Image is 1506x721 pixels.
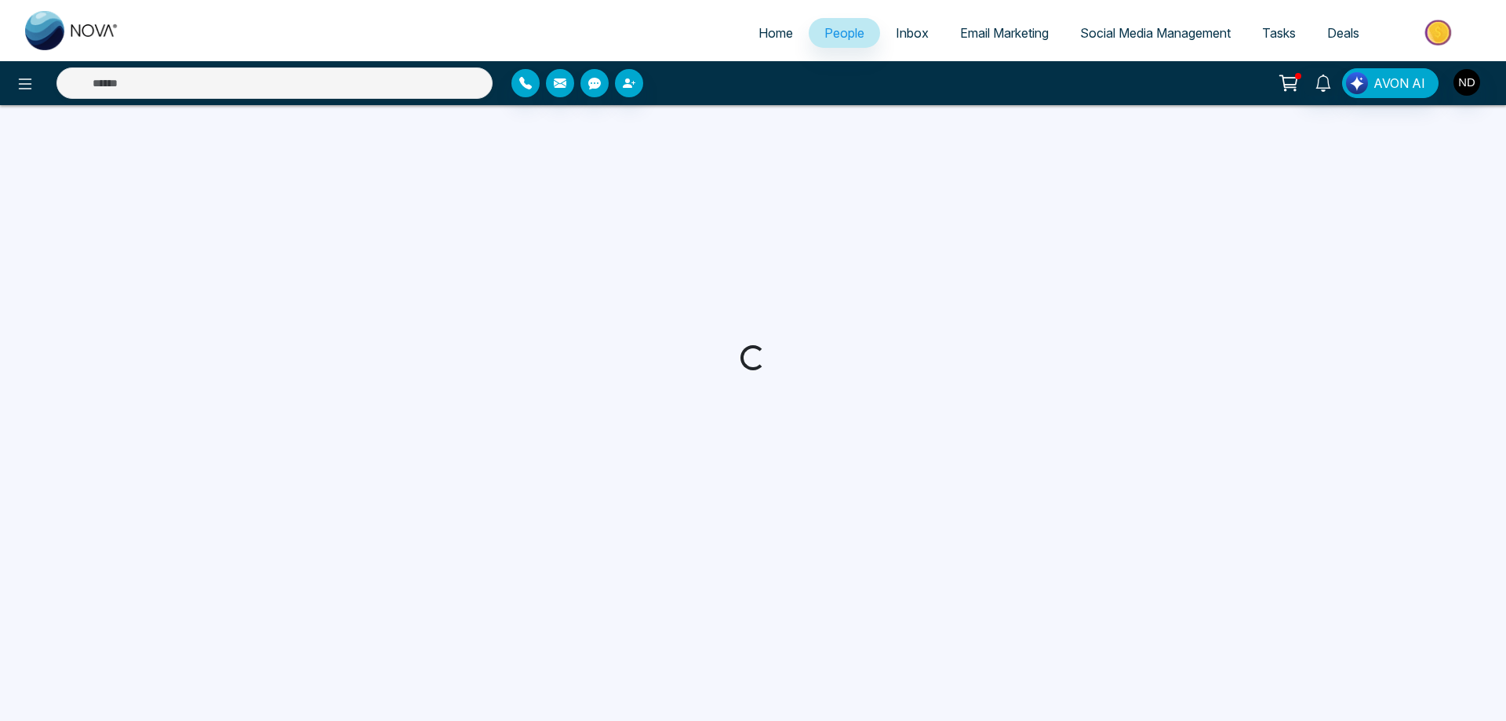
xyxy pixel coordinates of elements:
span: Deals [1327,25,1359,41]
img: User Avatar [1453,69,1480,96]
a: Social Media Management [1064,18,1246,48]
a: Email Marketing [944,18,1064,48]
span: People [824,25,864,41]
a: Tasks [1246,18,1311,48]
a: Home [743,18,809,48]
img: Nova CRM Logo [25,11,119,50]
button: AVON AI [1342,68,1439,98]
span: Email Marketing [960,25,1049,41]
img: Lead Flow [1346,72,1368,94]
img: Market-place.gif [1383,15,1497,50]
span: Home [758,25,793,41]
span: Inbox [896,25,929,41]
span: Social Media Management [1080,25,1231,41]
a: Inbox [880,18,944,48]
a: People [809,18,880,48]
span: AVON AI [1373,74,1425,93]
a: Deals [1311,18,1375,48]
span: Tasks [1262,25,1296,41]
